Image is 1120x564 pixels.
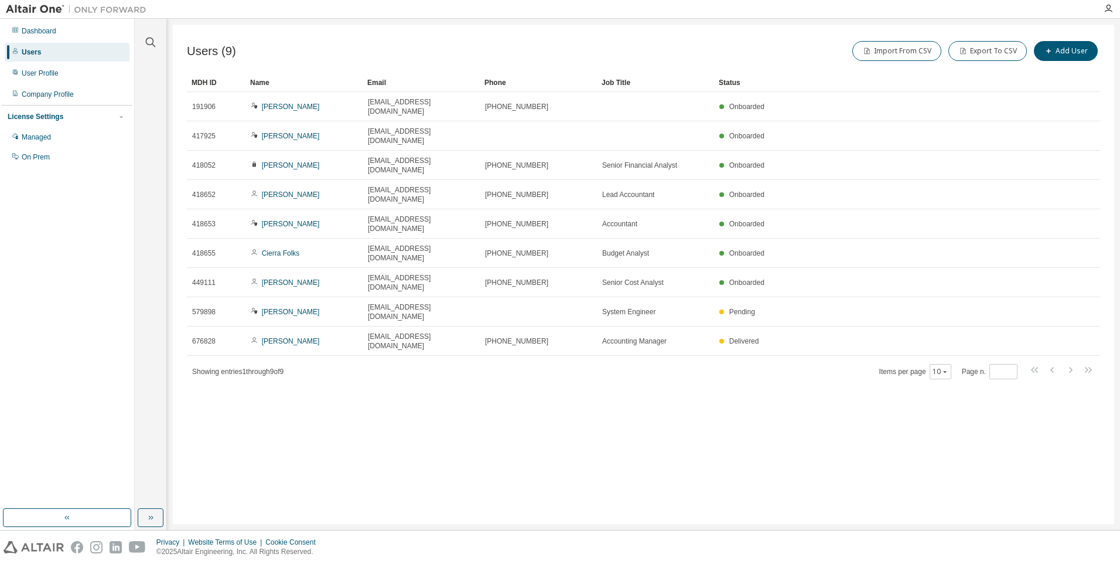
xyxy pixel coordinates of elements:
span: Onboarded [729,191,764,199]
span: [EMAIL_ADDRESS][DOMAIN_NAME] [368,127,474,145]
button: Export To CSV [948,41,1027,61]
span: System Engineer [602,307,655,317]
img: youtube.svg [129,541,146,553]
span: Users (9) [187,45,236,58]
span: Pending [729,308,755,316]
a: [PERSON_NAME] [262,161,320,169]
span: 449111 [192,278,216,287]
span: 418052 [192,161,216,170]
span: [EMAIL_ADDRESS][DOMAIN_NAME] [368,273,474,292]
span: [PHONE_NUMBER] [485,249,548,258]
a: [PERSON_NAME] [262,191,320,199]
a: [PERSON_NAME] [262,308,320,316]
span: [PHONE_NUMBER] [485,337,548,346]
span: Onboarded [729,132,764,140]
span: 418655 [192,249,216,258]
span: [EMAIL_ADDRESS][DOMAIN_NAME] [368,303,474,321]
span: Delivered [729,337,759,345]
div: User Profile [22,69,59,78]
button: 10 [933,367,948,376]
div: License Settings [8,112,63,121]
span: Items per page [879,364,951,379]
div: Name [250,73,358,92]
span: [EMAIL_ADDRESS][DOMAIN_NAME] [368,185,474,204]
span: Senior Financial Analyst [602,161,677,170]
div: Privacy [156,538,188,547]
span: [EMAIL_ADDRESS][DOMAIN_NAME] [368,97,474,116]
div: On Prem [22,152,50,162]
span: 676828 [192,337,216,346]
button: Add User [1034,41,1098,61]
span: [PHONE_NUMBER] [485,219,548,229]
a: [PERSON_NAME] [262,103,320,111]
span: [PHONE_NUMBER] [485,190,548,199]
div: Cookie Consent [265,538,322,547]
span: Onboarded [729,161,764,169]
a: [PERSON_NAME] [262,132,320,140]
div: Dashboard [22,26,56,36]
p: © 2025 Altair Engineering, Inc. All Rights Reserved. [156,547,323,557]
button: Import From CSV [852,41,941,61]
div: Website Terms of Use [188,538,265,547]
img: altair_logo.svg [4,541,64,553]
img: instagram.svg [90,541,103,553]
span: [PHONE_NUMBER] [485,161,548,170]
span: Lead Accountant [602,190,654,199]
div: Job Title [602,73,709,92]
img: facebook.svg [71,541,83,553]
span: Budget Analyst [602,249,649,258]
span: [PHONE_NUMBER] [485,278,548,287]
span: [PHONE_NUMBER] [485,102,548,111]
span: Page n. [962,364,1017,379]
span: [EMAIL_ADDRESS][DOMAIN_NAME] [368,244,474,263]
div: Users [22,47,41,57]
div: MDH ID [192,73,241,92]
a: [PERSON_NAME] [262,337,320,345]
img: linkedin.svg [110,541,122,553]
span: 417925 [192,131,216,141]
span: 579898 [192,307,216,317]
span: Onboarded [729,103,764,111]
span: Accounting Manager [602,337,667,346]
div: Company Profile [22,90,74,99]
span: [EMAIL_ADDRESS][DOMAIN_NAME] [368,156,474,175]
span: [EMAIL_ADDRESS][DOMAIN_NAME] [368,215,474,233]
a: Cierra Folks [262,249,300,257]
a: [PERSON_NAME] [262,220,320,228]
img: Altair One [6,4,152,15]
span: 418653 [192,219,216,229]
div: Phone [484,73,592,92]
span: [EMAIL_ADDRESS][DOMAIN_NAME] [368,332,474,351]
span: Senior Cost Analyst [602,278,664,287]
span: Onboarded [729,220,764,228]
span: Onboarded [729,249,764,257]
div: Email [367,73,475,92]
div: Managed [22,132,51,142]
span: Accountant [602,219,637,229]
div: Status [719,73,1039,92]
span: 418652 [192,190,216,199]
span: 191906 [192,102,216,111]
a: [PERSON_NAME] [262,278,320,287]
span: Onboarded [729,278,764,287]
span: Showing entries 1 through 9 of 9 [192,368,284,376]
